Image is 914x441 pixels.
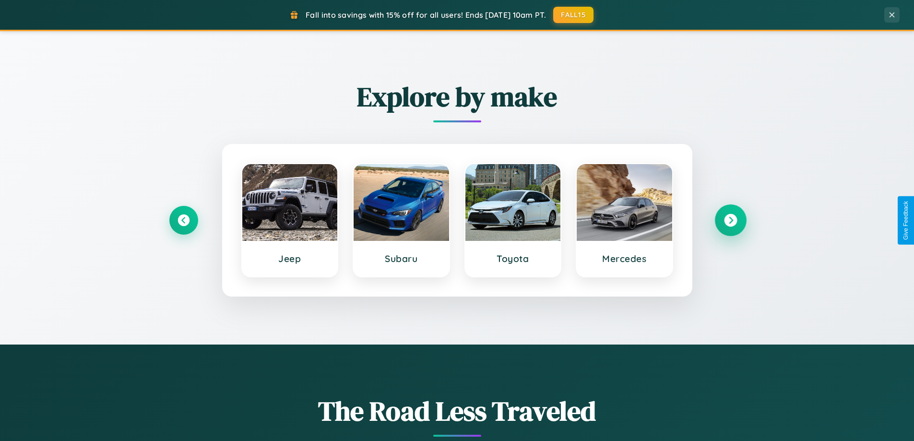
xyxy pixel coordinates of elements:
[475,253,551,264] h3: Toyota
[169,78,745,115] h2: Explore by make
[902,201,909,240] div: Give Feedback
[306,10,546,20] span: Fall into savings with 15% off for all users! Ends [DATE] 10am PT.
[586,253,663,264] h3: Mercedes
[363,253,439,264] h3: Subaru
[169,393,745,429] h1: The Road Less Traveled
[553,7,594,23] button: FALL15
[252,253,328,264] h3: Jeep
